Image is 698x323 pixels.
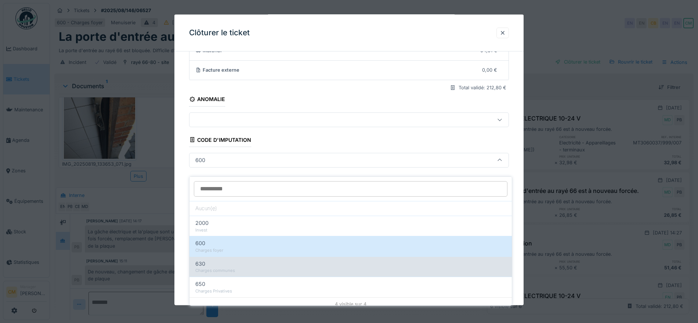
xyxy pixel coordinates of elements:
[459,84,506,91] div: Total validé: 212,80 €
[195,239,205,247] span: 600
[195,288,506,294] div: Charges Privatives
[189,28,250,37] h3: Clôturer le ticket
[189,94,225,106] div: Anomalie
[189,201,512,216] div: Aucun(e)
[192,156,208,164] div: 600
[195,247,506,254] div: Charges foyer
[482,67,497,73] div: 0,00 €
[195,67,477,73] div: Facture externe
[189,297,512,311] div: 4 visible sur 4
[195,227,506,233] div: Invest
[189,175,245,187] div: Date de clôture
[195,219,209,227] span: 2000
[189,134,251,147] div: Code d'imputation
[195,47,475,54] div: Matériel
[192,63,506,77] summary: Facture externe0,00 €
[195,280,205,288] span: 650
[192,43,506,57] summary: Matériel64,61 €
[480,47,497,54] div: 64,61 €
[195,268,506,274] div: Charges communes
[195,260,205,268] span: 630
